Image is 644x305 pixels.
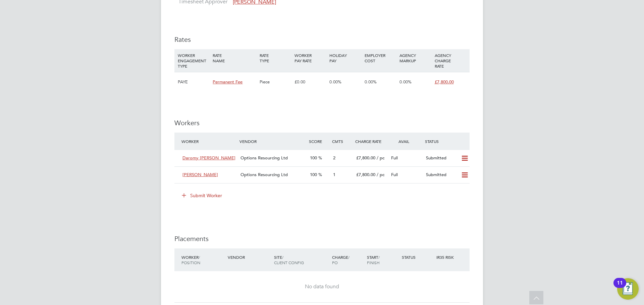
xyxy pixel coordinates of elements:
[433,49,468,72] div: AGENCY CHARGE RATE
[391,155,398,161] span: Full
[177,190,227,201] button: Submit Worker
[367,254,380,265] span: / Finish
[258,49,293,67] div: RATE TYPE
[377,155,384,161] span: / pc
[398,49,433,67] div: AGENCY MARKUP
[391,172,398,177] span: Full
[274,254,304,265] span: / Client Config
[181,254,200,265] span: / Position
[400,251,435,263] div: Status
[356,155,375,161] span: £7,800.00
[176,49,211,72] div: WORKER ENGAGEMENT TYPE
[423,153,458,164] div: Submitted
[377,172,384,177] span: / pc
[182,172,218,177] span: [PERSON_NAME]
[176,72,211,92] div: PAYE
[354,135,388,147] div: Charge Rate
[330,251,365,269] div: Charge
[329,79,341,85] span: 0.00%
[272,251,330,269] div: Site
[174,234,470,243] h3: Placements
[617,283,623,292] div: 11
[310,155,317,161] span: 100
[388,135,423,147] div: Avail
[226,251,272,263] div: Vendor
[435,79,454,85] span: £7,800.00
[240,155,288,161] span: Options Resourcing Ltd
[174,119,470,127] h3: Workers
[182,155,235,161] span: Daromy [PERSON_NAME]
[293,49,328,67] div: WORKER PAY RATE
[617,278,639,300] button: Open Resource Center, 11 new notifications
[307,135,330,147] div: Score
[356,172,375,177] span: £7,800.00
[211,49,258,67] div: RATE NAME
[180,251,226,269] div: Worker
[333,155,335,161] span: 2
[293,72,328,92] div: £0.00
[180,135,238,147] div: Worker
[328,49,363,67] div: HOLIDAY PAY
[213,79,243,85] span: Permanent Fee
[330,135,354,147] div: Cmts
[423,169,458,180] div: Submitted
[238,135,307,147] div: Vendor
[332,254,350,265] span: / PO
[365,251,400,269] div: Start
[423,135,470,147] div: Status
[363,49,398,67] div: EMPLOYER COST
[399,79,412,85] span: 0.00%
[181,283,463,290] div: No data found
[365,79,377,85] span: 0.00%
[258,72,293,92] div: Piece
[333,172,335,177] span: 1
[310,172,317,177] span: 100
[174,35,470,44] h3: Rates
[435,251,458,263] div: IR35 Risk
[240,172,288,177] span: Options Resourcing Ltd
